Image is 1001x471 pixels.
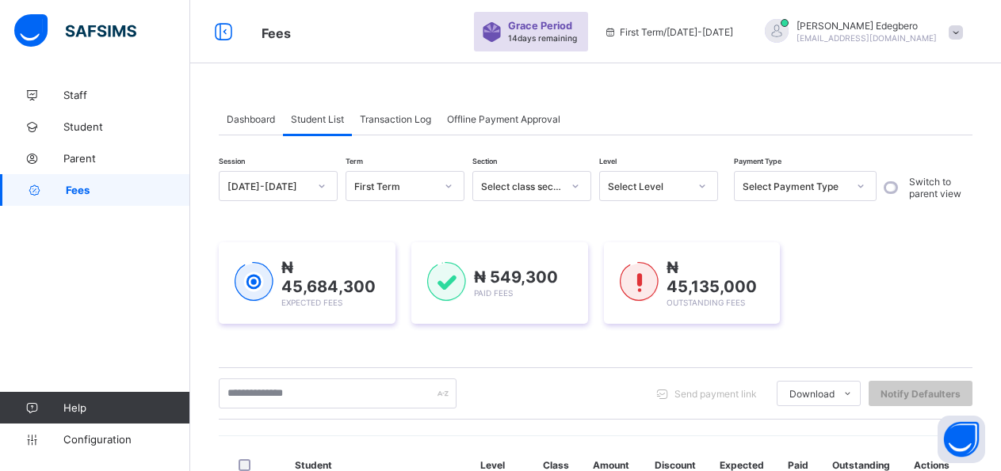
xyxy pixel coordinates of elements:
[291,113,344,125] span: Student List
[909,176,969,199] label: Switch to parent view
[474,288,513,298] span: Paid Fees
[620,262,659,302] img: outstanding-1.146d663e52f09953f639664a84e30106.svg
[797,20,937,32] span: [PERSON_NAME] Edegbero
[508,33,577,43] span: 14 days remaining
[235,262,273,302] img: expected-1.03dd87d44185fb6c27cc9b2570c10499.svg
[447,113,560,125] span: Offline Payment Approval
[749,19,971,45] div: FrankEdegbero
[354,180,435,192] div: First Term
[599,157,617,165] span: Level
[227,180,308,192] div: [DATE]-[DATE]
[63,433,189,446] span: Configuration
[789,388,835,400] span: Download
[734,157,781,165] span: Payment Type
[427,262,466,302] img: paid-1.3eb1404cbcb1d3b736510a26bbfa3ccb.svg
[63,401,189,414] span: Help
[66,184,190,196] span: Fees
[938,416,985,463] button: Open asap
[360,113,431,125] span: Transaction Log
[227,113,275,125] span: Dashboard
[472,157,497,165] span: Section
[219,157,245,165] span: Session
[743,180,847,192] div: Select Payment Type
[667,298,745,307] span: Outstanding Fees
[667,258,757,296] span: ₦ 45,135,000
[63,152,190,165] span: Parent
[14,14,136,47] img: safsims
[797,33,937,43] span: [EMAIL_ADDRESS][DOMAIN_NAME]
[881,388,961,400] span: Notify Defaulters
[281,258,376,296] span: ₦ 45,684,300
[508,20,572,32] span: Grace Period
[346,157,363,165] span: Term
[63,89,190,101] span: Staff
[608,180,689,192] div: Select Level
[481,180,562,192] div: Select class section
[63,120,190,133] span: Student
[474,268,558,287] span: ₦ 549,300
[604,26,733,38] span: session/term information
[281,298,342,307] span: Expected Fees
[674,388,757,400] span: Send payment link
[262,25,291,41] span: Fees
[482,22,502,42] img: sticker-purple.71386a28dfed39d6af7621340158ba97.svg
